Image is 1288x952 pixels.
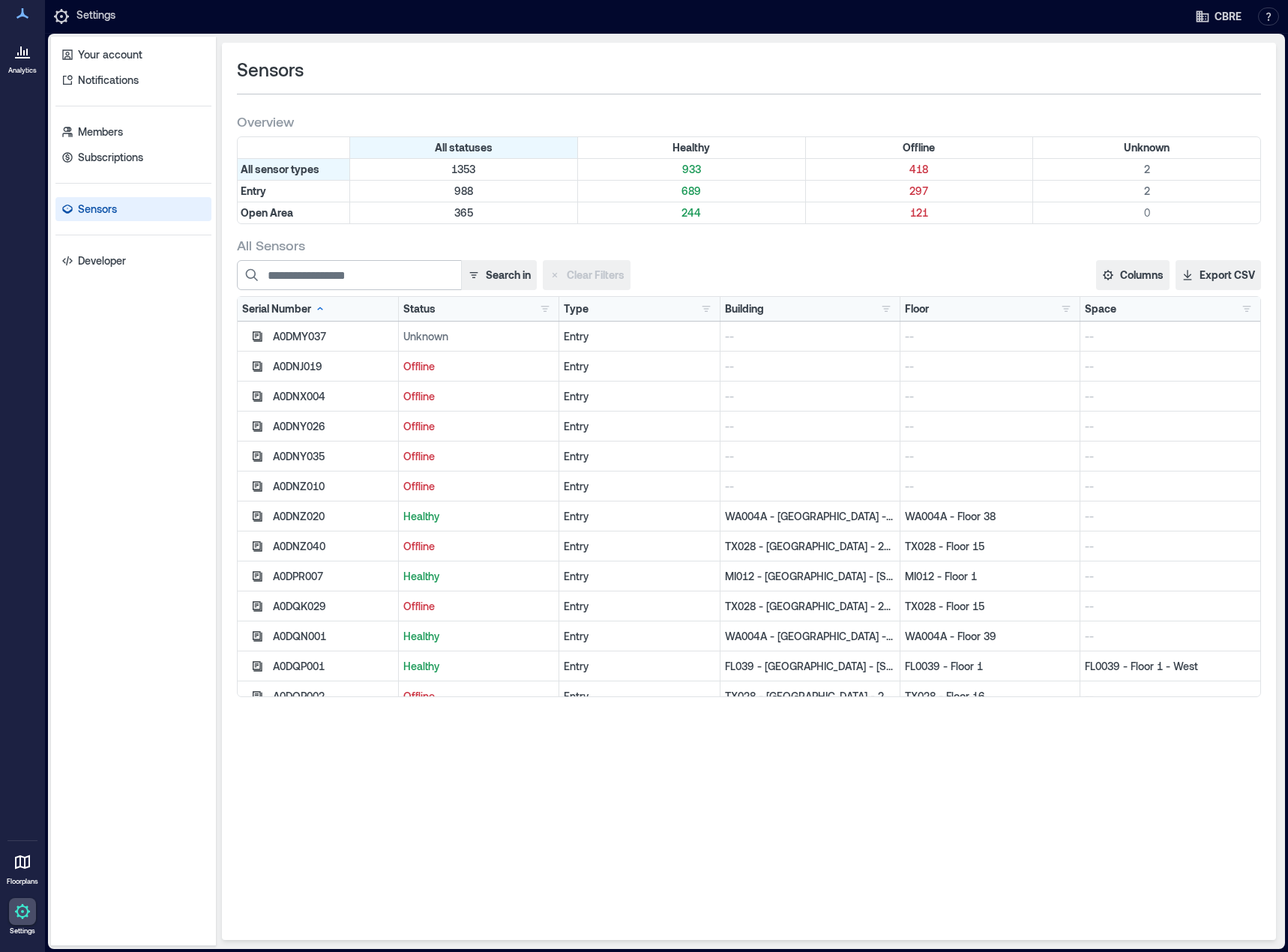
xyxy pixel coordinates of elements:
p: Unknown [403,329,555,344]
p: 365 [353,205,574,220]
p: -- [905,479,1075,494]
div: Filter by Type: Entry & Status: Offline [806,181,1034,202]
div: Entry [564,419,715,434]
p: -- [1085,389,1256,404]
a: Settings [4,894,40,940]
p: Developer [78,253,126,268]
p: Settings [10,927,35,936]
p: TX028 - Floor 16 [905,689,1075,704]
div: Entry [564,539,715,554]
p: -- [1085,329,1256,344]
p: Floorplans [7,877,38,886]
p: -- [725,359,895,374]
span: All Sensors [237,236,305,254]
p: Healthy [403,509,555,524]
div: Filter by Type: Open Area [238,202,350,223]
p: 418 [809,162,1030,177]
p: TX028 - [GEOGRAPHIC_DATA] - 2100 [PERSON_NAME].., TX028 - [GEOGRAPHIC_DATA] - 2100 [PERSON_NAME] [725,599,895,614]
p: -- [905,419,1075,434]
p: Your account [78,47,142,62]
div: All sensor types [238,159,350,180]
p: Offline [403,389,555,404]
button: Columns [1096,260,1170,290]
div: Building [725,301,764,316]
p: Sensors [78,202,117,217]
p: -- [1085,359,1256,374]
div: A0DNZ010 [273,479,394,494]
p: 2 [1036,162,1257,177]
p: TX028 - [GEOGRAPHIC_DATA] - 2100 [PERSON_NAME].., TX028 - [GEOGRAPHIC_DATA] - 2100 [PERSON_NAME] [725,539,895,554]
p: TX028 - Floor 15 [905,599,1075,614]
p: Offline [403,359,555,374]
p: Analytics [8,66,37,75]
p: -- [1085,689,1256,704]
div: Filter by Status: Healthy [578,137,806,158]
p: 244 [581,205,802,220]
p: -- [905,329,1075,344]
p: Healthy [403,569,555,584]
div: A0DNX004 [273,389,394,404]
p: -- [725,389,895,404]
div: Entry [564,509,715,524]
div: A0DNY026 [273,419,394,434]
a: Your account [55,43,211,67]
div: Type [564,301,589,316]
p: -- [1085,569,1256,584]
div: Entry [564,599,715,614]
div: Filter by Status: Unknown [1033,137,1260,158]
p: -- [1085,479,1256,494]
div: Entry [564,689,715,704]
p: Offline [403,539,555,554]
button: Search in [461,260,537,290]
p: -- [1085,449,1256,464]
div: Serial Number [242,301,326,316]
div: All statuses [350,137,578,158]
p: 2 [1036,184,1257,199]
p: -- [1085,539,1256,554]
div: Entry [564,569,715,584]
p: Offline [403,689,555,704]
p: MI012 - Floor 1 [905,569,1075,584]
div: Entry [564,659,715,674]
p: -- [1085,629,1256,644]
div: Entry [564,329,715,344]
p: -- [1085,419,1256,434]
p: TX028 - Floor 15 [905,539,1075,554]
div: Filter by Type: Open Area & Status: Unknown (0 sensors) [1033,202,1260,223]
p: TX028 - [GEOGRAPHIC_DATA] - 2100 [PERSON_NAME].., TX028 - [GEOGRAPHIC_DATA] - 2100 [PERSON_NAME] [725,689,895,704]
p: WA004A - Floor 38 [905,509,1075,524]
p: Offline [403,599,555,614]
div: Filter by Type: Entry & Status: Healthy [578,181,806,202]
p: Offline [403,479,555,494]
p: 0 [1036,205,1257,220]
p: -- [725,329,895,344]
div: A0DPR007 [273,569,394,584]
p: WA004A - [GEOGRAPHIC_DATA] - [STREET_ADDRESS] [725,509,895,524]
a: Subscriptions [55,145,211,169]
button: Export CSV [1176,260,1261,290]
p: -- [1085,599,1256,614]
div: A0DNY035 [273,449,394,464]
p: 297 [809,184,1030,199]
div: A0DQP002 [273,689,394,704]
div: Space [1085,301,1116,316]
button: CBRE [1191,4,1246,28]
p: Subscriptions [78,150,143,165]
div: A0DNJ019 [273,359,394,374]
p: -- [905,359,1075,374]
a: Analytics [4,33,41,79]
p: 121 [809,205,1030,220]
p: MI012 - [GEOGRAPHIC_DATA] - [STREET_ADDRESS] - [GEOGRAPHIC_DATA] - [STREET_ADDRESS] [725,569,895,584]
p: FL039 - [GEOGRAPHIC_DATA] - [STREET_ADDRESS][GEOGRAPHIC_DATA] – [STREET_ADDRESS] Ste. 100 [725,659,895,674]
p: Members [78,124,123,139]
p: Healthy [403,629,555,644]
div: A0DQP001 [273,659,394,674]
button: Clear Filters [543,260,631,290]
p: WA004A - [GEOGRAPHIC_DATA] - [STREET_ADDRESS] [725,629,895,644]
div: A0DNZ020 [273,509,394,524]
div: Filter by Type: Open Area & Status: Offline [806,202,1034,223]
span: Sensors [237,58,304,82]
div: A0DNZ040 [273,539,394,554]
span: Overview [237,112,294,130]
a: Sensors [55,197,211,221]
